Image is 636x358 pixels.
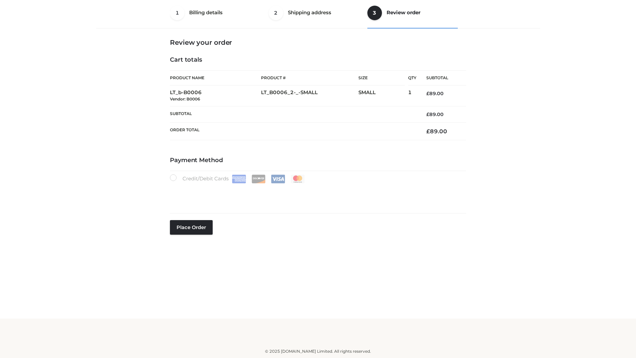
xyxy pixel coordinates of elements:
th: Qty [408,70,416,86]
small: Vendor: B0006 [170,96,200,101]
span: £ [426,111,429,117]
bdi: 89.00 [426,128,447,135]
th: Subtotal [170,106,416,122]
img: Visa [271,175,285,183]
span: £ [426,90,429,96]
th: Product # [261,70,358,86]
td: 1 [408,86,416,106]
h4: Payment Method [170,157,466,164]
label: Credit/Debit Cards [170,174,305,183]
td: LT_B0006_2-_-SMALL [261,86,358,106]
div: © 2025 [DOMAIN_NAME] Limited. All rights reserved. [98,348,538,355]
h3: Review your order [170,38,466,46]
th: Size [358,71,405,86]
bdi: 89.00 [426,111,444,117]
th: Subtotal [416,71,466,86]
iframe: Secure payment input frame [169,182,465,206]
span: £ [426,128,430,135]
th: Order Total [170,123,416,140]
button: Place order [170,220,213,235]
img: Amex [232,175,246,183]
td: LT_b-B0006 [170,86,261,106]
th: Product Name [170,70,261,86]
img: Discover [251,175,266,183]
img: Mastercard [291,175,305,183]
bdi: 89.00 [426,90,444,96]
td: SMALL [358,86,408,106]
h4: Cart totals [170,56,466,64]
